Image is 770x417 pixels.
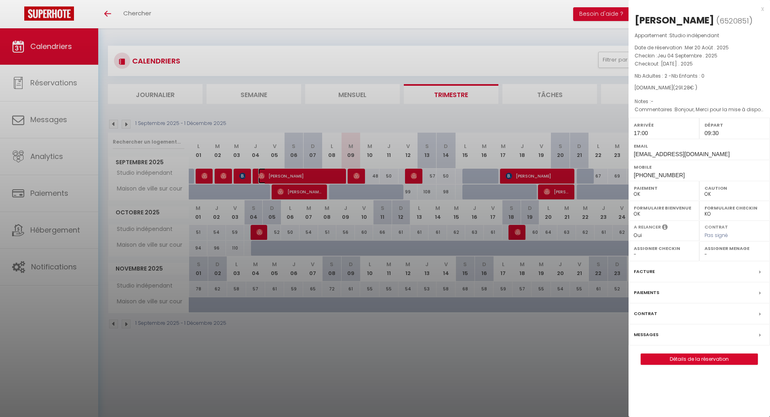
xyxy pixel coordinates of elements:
[634,142,765,150] label: Email
[671,72,705,79] span: Nb Enfants : 0
[634,172,685,178] span: [PHONE_NUMBER]
[635,60,764,68] p: Checkout :
[635,44,764,52] p: Date de réservation :
[641,353,758,365] button: Détails de la réservation
[705,224,728,229] label: Contrat
[634,163,765,171] label: Mobile
[673,84,697,91] span: ( € )
[705,204,765,212] label: Formulaire Checkin
[705,130,719,136] span: 09:30
[635,106,764,114] p: Commentaires :
[716,15,753,26] span: ( )
[635,72,705,79] span: Nb Adultes : 2 -
[662,224,668,233] i: Sélectionner OUI si vous souhaiter envoyer les séquences de messages post-checkout
[657,52,717,59] span: Jeu 04 Septembre . 2025
[651,98,654,105] span: -
[635,52,764,60] p: Checkin :
[669,32,719,39] span: Studio indépendant
[635,14,714,27] div: [PERSON_NAME]
[634,244,694,252] label: Assigner Checkin
[634,184,694,192] label: Paiement
[6,3,31,28] button: Ouvrir le widget de chat LiveChat
[705,184,765,192] label: Caution
[635,32,764,40] p: Appartement :
[675,84,690,91] span: 291.28
[634,288,659,297] label: Paiements
[661,60,693,67] span: [DATE] . 2025
[634,330,658,339] label: Messages
[634,121,694,129] label: Arrivée
[634,151,730,157] span: [EMAIL_ADDRESS][DOMAIN_NAME]
[634,130,648,136] span: 17:00
[635,84,764,92] div: [DOMAIN_NAME]
[634,267,655,276] label: Facture
[719,16,749,26] span: 6520851
[634,224,661,231] label: A relancer
[705,232,728,239] span: Pas signé
[641,354,757,364] a: Détails de la réservation
[629,4,764,14] div: x
[634,204,694,212] label: Formulaire Bienvenue
[705,244,765,252] label: Assigner Menage
[635,97,764,106] p: Notes :
[685,44,729,51] span: Mer 20 Août . 2025
[634,309,657,318] label: Contrat
[705,121,765,129] label: Départ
